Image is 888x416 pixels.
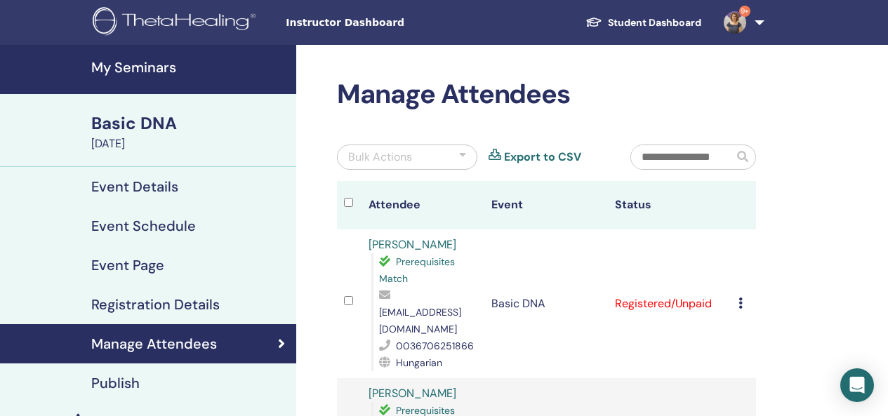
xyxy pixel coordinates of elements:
[91,112,288,135] div: Basic DNA
[504,149,581,166] a: Export to CSV
[369,237,456,252] a: [PERSON_NAME]
[362,181,485,229] th: Attendee
[91,296,220,313] h4: Registration Details
[337,79,756,111] h2: Manage Attendees
[585,16,602,28] img: graduation-cap-white.svg
[286,15,496,30] span: Instructor Dashboard
[840,368,874,402] div: Open Intercom Messenger
[91,375,140,391] h4: Publish
[91,59,288,76] h4: My Seminars
[396,340,474,352] span: 0036706251866
[91,217,196,234] h4: Event Schedule
[484,181,608,229] th: Event
[93,7,260,39] img: logo.png
[91,135,288,152] div: [DATE]
[484,229,608,378] td: Basic DNA
[724,11,746,34] img: default.jpg
[574,10,713,36] a: Student Dashboard
[608,181,731,229] th: Status
[91,178,178,195] h4: Event Details
[91,257,164,274] h4: Event Page
[369,386,456,401] a: [PERSON_NAME]
[379,306,461,335] span: [EMAIL_ADDRESS][DOMAIN_NAME]
[396,356,442,369] span: Hungarian
[91,335,217,352] h4: Manage Attendees
[348,149,412,166] div: Bulk Actions
[83,112,296,152] a: Basic DNA[DATE]
[379,255,455,285] span: Prerequisites Match
[739,6,750,17] span: 9+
